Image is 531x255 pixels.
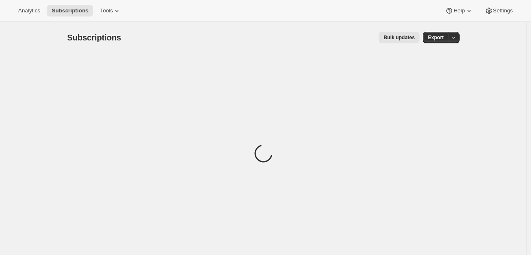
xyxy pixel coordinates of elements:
[18,7,40,14] span: Analytics
[379,32,420,43] button: Bulk updates
[440,5,478,17] button: Help
[95,5,126,17] button: Tools
[13,5,45,17] button: Analytics
[493,7,513,14] span: Settings
[428,34,443,41] span: Export
[52,7,88,14] span: Subscriptions
[67,33,121,42] span: Subscriptions
[480,5,518,17] button: Settings
[47,5,93,17] button: Subscriptions
[453,7,465,14] span: Help
[384,34,415,41] span: Bulk updates
[423,32,448,43] button: Export
[100,7,113,14] span: Tools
